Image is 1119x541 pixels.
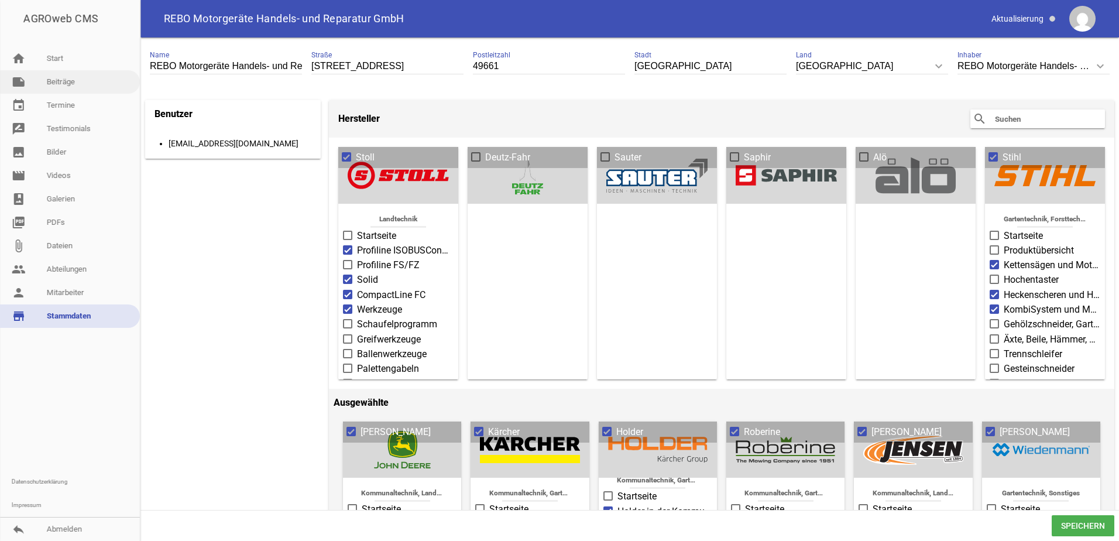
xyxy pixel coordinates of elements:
[744,150,771,165] span: Saphir
[617,473,699,489] span: Kommunaltechnik, Gartentechnik, Sonderkulturen
[12,169,26,183] i: movie
[871,425,942,439] span: [PERSON_NAME]
[1000,425,1070,439] span: [PERSON_NAME]
[12,286,26,300] i: person
[357,362,419,376] span: Palettengabeln
[489,502,528,516] span: Startseite
[357,333,421,347] span: Greifwerkzeuge
[357,303,402,317] span: Werkzeuge
[973,112,987,126] i: search
[357,212,440,228] span: Landtechnik
[12,215,26,230] i: picture_as_pdf
[744,425,780,439] span: Roberine
[1004,333,1100,347] span: Äxte, Beile, Hämmer, Forstwerkzeuge
[745,502,784,516] span: Startseite
[12,122,26,136] i: rate_review
[12,98,26,112] i: event
[12,52,26,66] i: home
[929,57,948,76] i: keyboard_arrow_down
[12,145,26,159] i: image
[357,317,437,331] span: Schaufelprogramm
[155,105,193,124] h4: Benutzer
[169,136,313,150] div: [EMAIL_ADDRESS][DOMAIN_NAME]
[12,75,26,89] i: note
[1001,502,1040,516] span: Startseite
[617,489,657,504] span: Startseite
[1004,362,1075,376] span: Gesteinschneider
[873,150,887,165] span: Alö
[338,109,380,128] h4: Hersteller
[12,522,26,536] i: reply
[616,425,643,439] span: Holder
[488,425,520,439] span: Kärcher
[1003,150,1021,165] span: Stihl
[1004,303,1100,317] span: KombiSystem und MultiSystem
[873,486,955,502] span: Kommunaltechnik, Landtechnik, Gartentechnik
[12,262,26,276] i: people
[1000,486,1082,502] span: Gartentechnik, Sonstiges
[357,229,396,243] span: Startseite
[357,347,427,361] span: Ballenwerkzeuge
[615,150,641,165] span: Sauter
[361,425,431,439] span: [PERSON_NAME]
[873,502,912,516] span: Startseite
[357,273,378,287] span: Solid
[164,13,404,24] span: REBO Motorgeräte Handels- und Reparatur GmbH
[617,505,712,519] span: Holder in der Kommune
[1004,212,1087,228] span: Gartentechnik, Forsttechnik
[744,486,826,502] span: Kommunaltechnik, Gartentechnik
[334,393,1110,412] h4: Ausgewählte
[1004,229,1043,243] span: Startseite
[357,258,420,272] span: Profiline FS/FZ
[489,486,571,502] span: Kommunaltechnik, Gartentechnik, Winterdienst
[357,377,422,391] span: Forstwerkzeuge
[1004,273,1059,287] span: Hochentaster
[362,502,401,516] span: Startseite
[1052,515,1114,536] span: Speichern
[1004,258,1100,272] span: Kettensägen und Motorsägen
[1004,347,1062,361] span: Trennschleifer
[12,309,26,323] i: store_mall_directory
[357,244,454,258] span: Profiline ISOBUSConnected
[1004,377,1056,391] span: Rasenmäher
[12,239,26,253] i: attach_file
[361,486,443,502] span: Kommunaltechnik, Landtechnik, Gartentechnik, Forsttechnik, Gatoren, Winterdienst
[357,288,425,302] span: CompactLine FC
[1004,244,1074,258] span: Produktübersicht
[1091,57,1110,76] i: keyboard_arrow_down
[1004,317,1100,331] span: Gehölzschneider, Gartenscheren, Astscheren, Astsägen
[356,150,375,165] span: Stoll
[12,192,26,206] i: photo_album
[485,150,530,165] span: Deutz-Fahr
[1004,288,1100,302] span: Heckenscheren und Heckenschneider
[994,112,1087,126] input: Suchen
